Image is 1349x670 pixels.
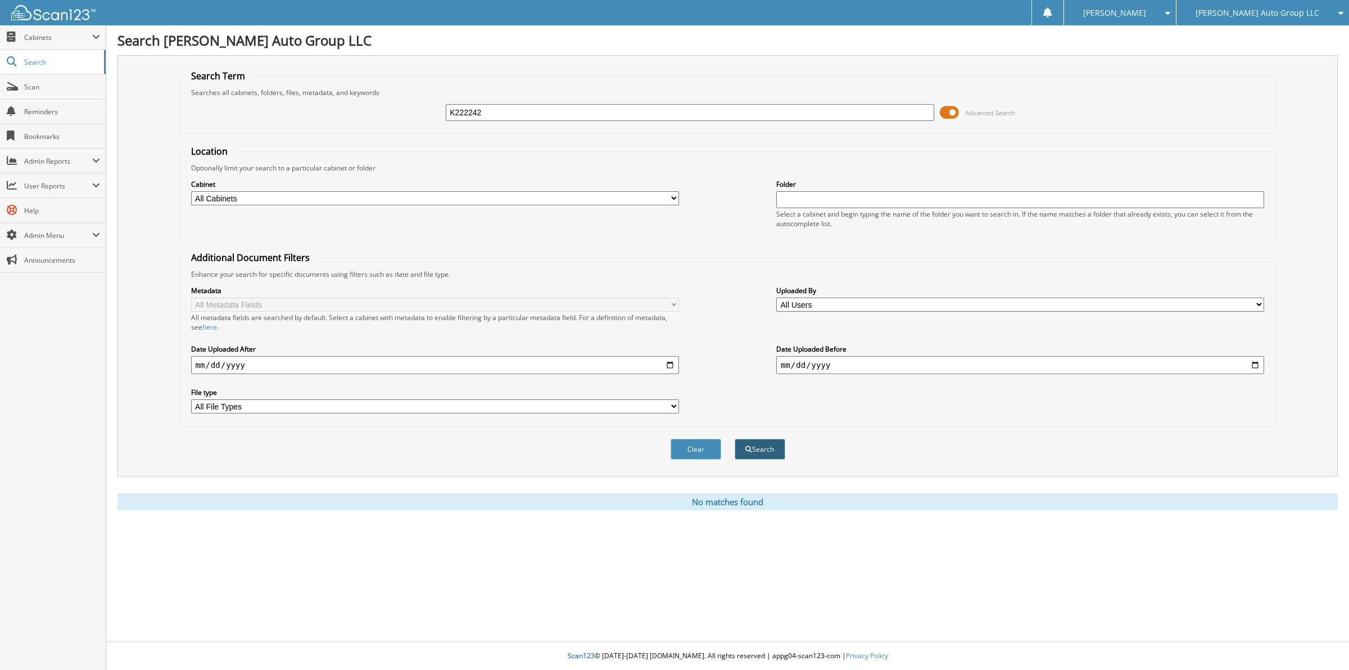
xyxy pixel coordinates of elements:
span: User Reports [24,181,92,191]
input: end [776,356,1264,374]
a: Privacy Policy [846,651,888,660]
span: Scan [24,82,100,92]
div: Searches all cabinets, folders, files, metadata, and keywords [185,88,1270,97]
span: Bookmarks [24,132,100,141]
legend: Additional Document Filters [185,251,315,264]
div: © [DATE]-[DATE] [DOMAIN_NAME]. All rights reserved | appg04-scan123-com | [106,642,1349,670]
span: Announcements [24,255,100,265]
label: Date Uploaded After [191,344,679,354]
label: Uploaded By [776,286,1264,295]
span: Search [24,57,98,67]
button: Search [735,439,785,460]
span: [PERSON_NAME] [1083,10,1146,16]
legend: Location [185,145,233,158]
span: Help [24,206,100,215]
label: Date Uploaded Before [776,344,1264,354]
input: start [191,356,679,374]
img: scan123-logo-white.svg [11,5,96,20]
iframe: Chat Widget [1293,616,1349,670]
div: Select a cabinet and begin typing the name of the folder you want to search in. If the name match... [776,209,1264,228]
span: Reminders [24,107,100,116]
span: Admin Menu [24,231,92,240]
div: No matches found [117,493,1338,510]
span: [PERSON_NAME] Auto Group LLC [1196,10,1319,16]
div: Optionally limit your search to a particular cabinet or folder [185,163,1270,173]
span: Admin Reports [24,156,92,166]
span: Advanced Search [965,109,1015,117]
label: Folder [776,179,1264,189]
label: Cabinet [191,179,679,189]
h1: Search [PERSON_NAME] Auto Group LLC [117,31,1338,50]
div: All metadata fields are searched by default. Select a cabinet with metadata to enable filtering b... [191,313,679,332]
a: here [202,322,217,332]
button: Clear [671,439,721,460]
span: Scan123 [568,651,595,660]
div: Enhance your search for specific documents using filters such as date and file type. [185,269,1270,279]
label: Metadata [191,286,679,295]
legend: Search Term [185,70,251,82]
span: Cabinets [24,33,92,42]
label: File type [191,388,679,397]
